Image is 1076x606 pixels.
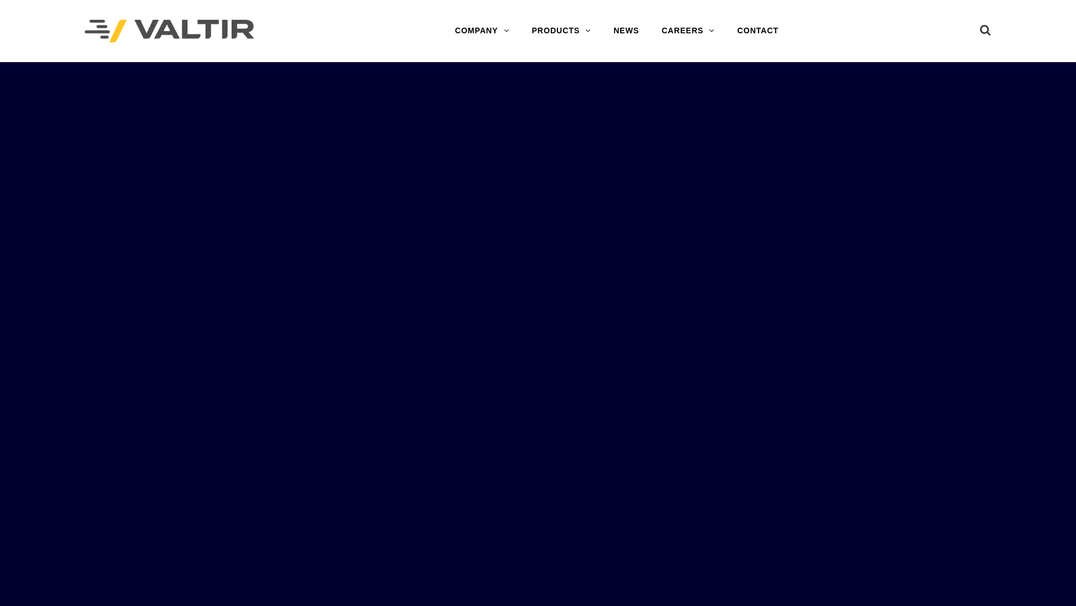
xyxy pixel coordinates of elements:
[602,20,650,42] a: NEWS
[520,20,602,42] a: PRODUCTS
[650,20,726,42] a: CAREERS
[726,20,790,42] a: CONTACT
[443,20,520,42] a: COMPANY
[85,20,254,43] img: Valtir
